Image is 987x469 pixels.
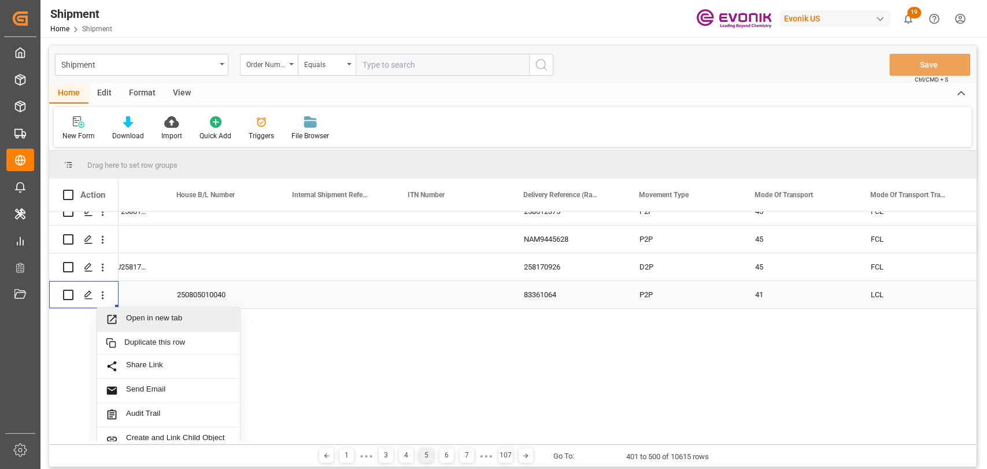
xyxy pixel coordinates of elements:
div: View [164,84,199,104]
div: ● ● ● [480,452,493,460]
a: Home [50,25,69,33]
span: Delivery Reference (Ramp/Port) [523,191,601,199]
div: 6 [439,448,454,463]
div: 1 [339,448,354,463]
div: Go To: [553,450,574,462]
div: Evonik US [779,10,890,27]
div: 45 [741,226,857,253]
span: Mode Of Transport Translation [870,191,948,199]
div: Press SPACE to select this row. [49,226,119,253]
div: Quick Add [199,131,231,141]
div: Edit [88,84,120,104]
div: Action [80,190,105,200]
div: Triggers [249,131,274,141]
button: open menu [298,54,356,76]
button: Save [889,54,970,76]
button: Help Center [921,6,947,32]
div: 45 [741,253,857,280]
span: Mode Of Transport [755,191,813,199]
div: FCL [857,198,973,225]
div: 5 [419,448,434,463]
div: P2P [626,226,741,253]
div: 45 [741,198,857,225]
button: search button [529,54,553,76]
span: Internal Shipment Reference [292,191,369,199]
div: 107 [498,448,513,463]
div: 258170926 [510,253,626,280]
div: ● ● ● [360,452,372,460]
button: open menu [240,54,298,76]
div: Press SPACE to select this row. [49,253,119,281]
div: 250805010040 [163,281,279,308]
button: Evonik US [779,8,895,29]
div: 4 [399,448,413,463]
div: LCL [857,281,973,308]
div: FCL [857,226,973,253]
div: 258612375 [510,198,626,225]
div: File Browser [291,131,329,141]
div: D2P [626,253,741,280]
div: Shipment [50,5,112,23]
div: Download [112,131,144,141]
div: NAM9445628 [510,226,626,253]
div: Order Number [246,57,286,70]
div: Press SPACE to select this row. [49,281,119,309]
span: ITN Number [408,191,445,199]
span: Drag here to set row groups [87,161,178,169]
div: P2P [626,198,741,225]
div: 41 [741,281,857,308]
div: P2P [626,281,741,308]
span: Movement Type [639,191,689,199]
div: Home [49,84,88,104]
div: Format [120,84,164,104]
div: New Form [62,131,95,141]
button: show 19 new notifications [895,6,921,32]
input: Type to search [356,54,529,76]
div: 3 [379,448,393,463]
div: 7 [460,448,474,463]
div: Press SPACE to select this row. [49,198,119,226]
span: Ctrl/CMD + S [915,75,948,84]
span: 19 [907,7,921,19]
div: Shipment [61,57,216,71]
button: open menu [55,54,228,76]
img: Evonik-brand-mark-Deep-Purple-RGB.jpeg_1700498283.jpeg [696,9,771,29]
div: Import [161,131,182,141]
span: House B/L Number [176,191,235,199]
div: Equals [304,57,343,70]
div: 401 to 500 of 10615 rows [626,451,709,463]
div: 83361064 [510,281,626,308]
div: FCL [857,253,973,280]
